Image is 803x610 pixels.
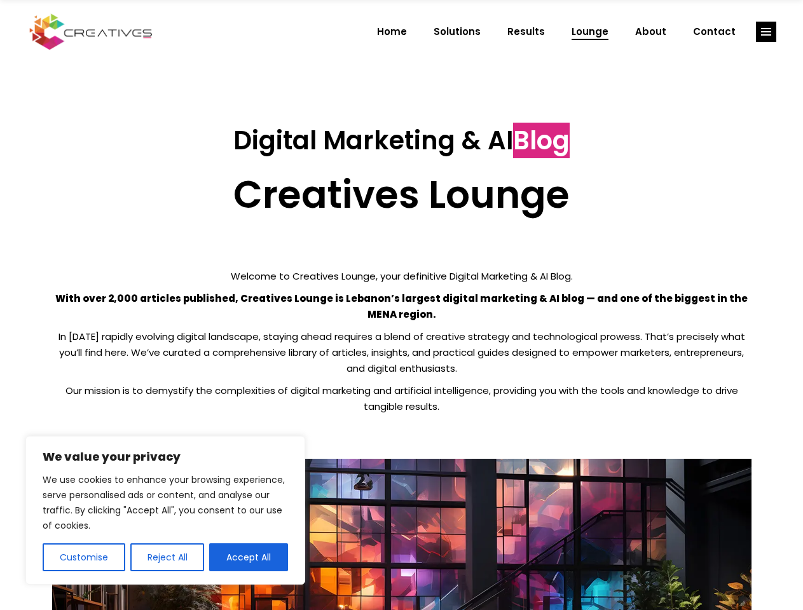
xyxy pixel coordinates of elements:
[43,449,288,464] p: We value your privacy
[572,15,608,48] span: Lounge
[55,292,748,321] strong: With over 2,000 articles published, Creatives Lounge is Lebanon’s largest digital marketing & AI ...
[558,15,622,48] a: Lounge
[434,15,481,48] span: Solutions
[130,543,205,571] button: Reject All
[756,22,776,42] a: link
[513,123,570,158] span: Blog
[364,15,420,48] a: Home
[52,329,752,376] p: In [DATE] rapidly evolving digital landscape, staying ahead requires a blend of creative strategy...
[43,472,288,533] p: We use cookies to enhance your browsing experience, serve personalised ads or content, and analys...
[52,125,752,156] h3: Digital Marketing & AI
[52,172,752,217] h2: Creatives Lounge
[27,12,155,51] img: Creatives
[635,15,666,48] span: About
[494,15,558,48] a: Results
[52,383,752,414] p: Our mission is to demystify the complexities of digital marketing and artificial intelligence, pr...
[377,15,407,48] span: Home
[693,15,736,48] span: Contact
[507,15,545,48] span: Results
[622,15,680,48] a: About
[420,15,494,48] a: Solutions
[43,543,125,571] button: Customise
[680,15,749,48] a: Contact
[209,543,288,571] button: Accept All
[52,268,752,284] p: Welcome to Creatives Lounge, your definitive Digital Marketing & AI Blog.
[25,436,305,585] div: We value your privacy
